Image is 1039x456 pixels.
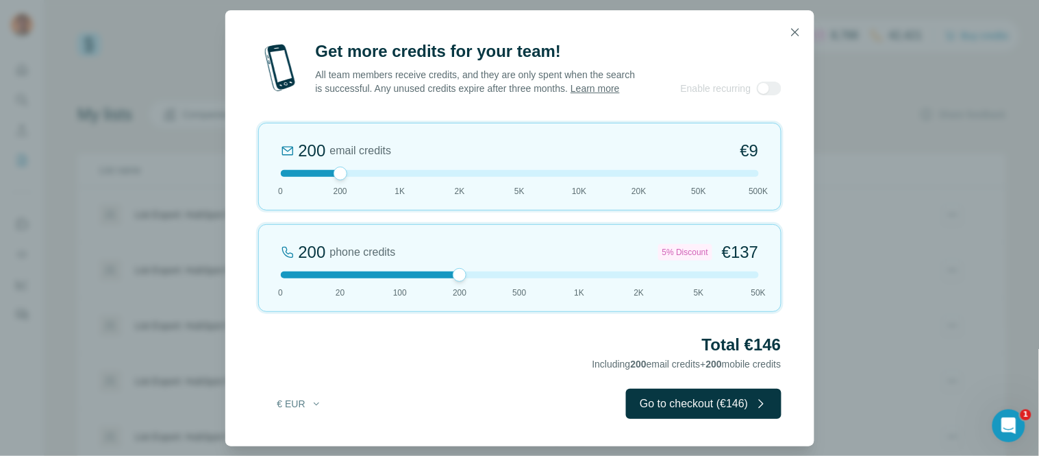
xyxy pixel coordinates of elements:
div: 5% Discount [658,244,712,261]
span: 100 [393,287,407,299]
img: mobile-phone [258,40,302,95]
span: Enable recurring [681,82,751,95]
a: Learn more [571,83,620,94]
span: Including email credits + mobile credits [592,359,781,370]
span: 10K [572,185,586,197]
span: 2K [455,185,465,197]
span: €9 [740,140,759,162]
span: 200 [334,185,347,197]
span: 20 [336,287,345,299]
span: 20K [631,185,646,197]
span: 200 [706,359,722,370]
p: All team members receive credits, and they are only spent when the search is successful. Any unus... [316,68,637,95]
button: Go to checkout (€146) [626,389,781,419]
span: 1K [395,185,405,197]
span: 50K [692,185,706,197]
span: 0 [278,185,283,197]
div: 200 [299,241,326,263]
span: 5K [694,287,704,299]
span: €137 [722,241,758,263]
span: 0 [278,287,283,299]
span: 2K [634,287,644,299]
button: € EUR [268,392,331,416]
span: 500 [512,287,526,299]
span: 1K [574,287,584,299]
span: 50K [751,287,766,299]
span: email credits [330,143,392,159]
span: 500K [749,185,768,197]
iframe: Intercom live chat [992,409,1025,442]
span: 200 [453,287,466,299]
div: 200 [299,140,326,162]
span: phone credits [330,244,396,261]
span: 1 [1021,409,1031,420]
h2: Total €146 [258,334,781,356]
span: 5K [514,185,525,197]
span: 200 [631,359,647,370]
